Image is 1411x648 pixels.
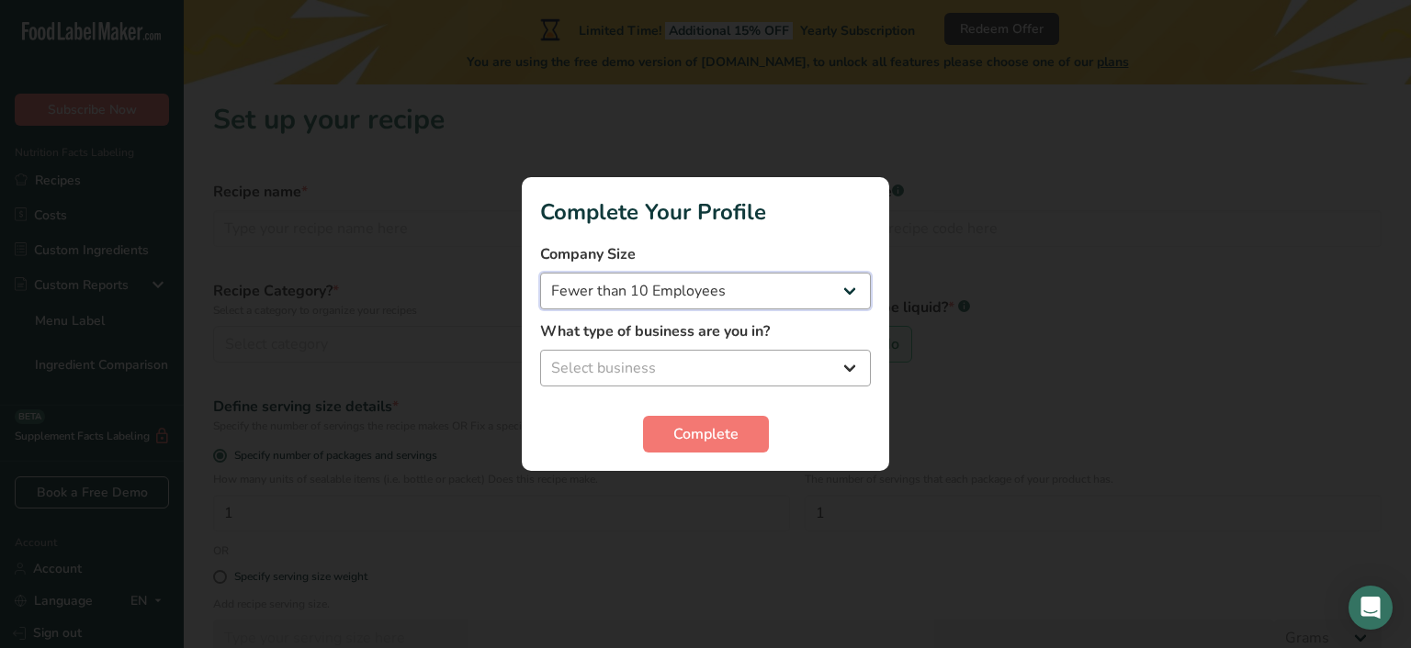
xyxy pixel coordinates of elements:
span: Complete [673,423,739,445]
div: Open Intercom Messenger [1349,586,1393,630]
label: What type of business are you in? [540,320,871,342]
button: Complete [643,416,769,452]
h1: Complete Your Profile [540,196,871,229]
label: Company Size [540,243,871,265]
